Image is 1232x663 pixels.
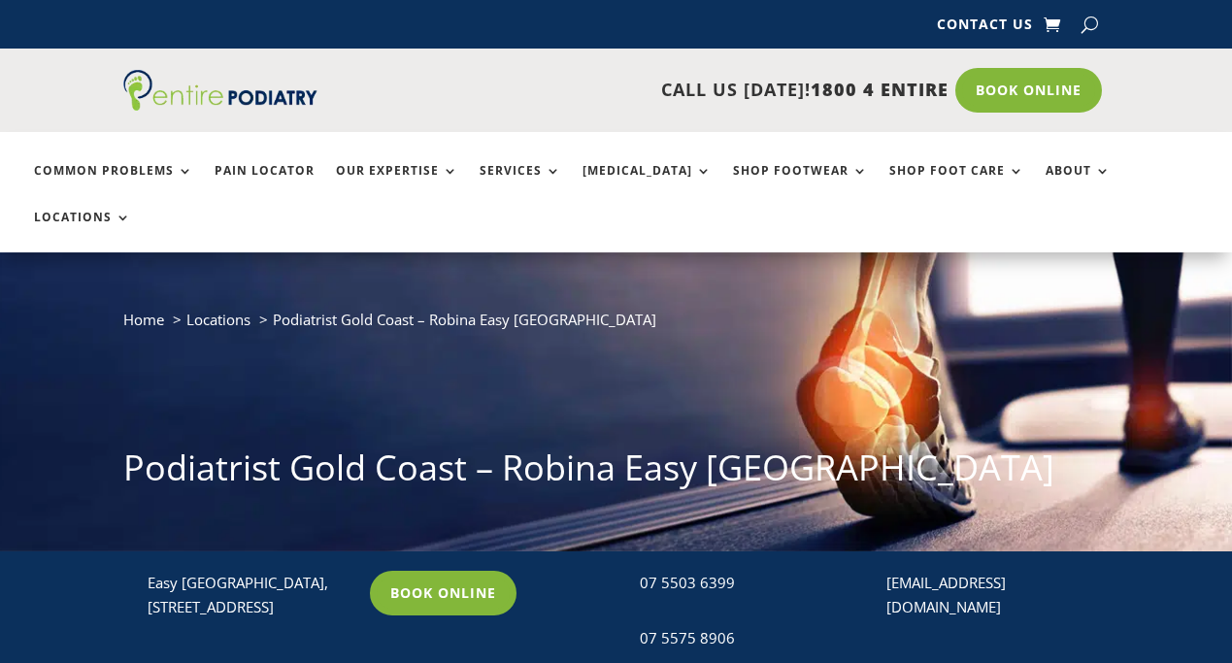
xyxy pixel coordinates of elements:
a: Services [480,164,561,206]
a: [EMAIL_ADDRESS][DOMAIN_NAME] [886,573,1006,617]
a: Our Expertise [336,164,458,206]
a: Home [123,310,164,329]
div: 07 5503 6399 [640,571,848,596]
a: Entire Podiatry [123,95,317,115]
a: Common Problems [34,164,193,206]
span: 1800 4 ENTIRE [811,78,949,101]
a: Book Online [370,571,516,615]
div: 07 5575 8906 [640,626,848,651]
p: CALL US [DATE]! [345,78,949,103]
img: logo (1) [123,70,317,111]
p: Easy [GEOGRAPHIC_DATA], [STREET_ADDRESS] [148,571,355,620]
span: Podiatrist Gold Coast – Robina Easy [GEOGRAPHIC_DATA] [273,310,656,329]
a: Locations [186,310,250,329]
a: Book Online [955,68,1102,113]
nav: breadcrumb [123,307,1109,347]
a: Shop Footwear [733,164,868,206]
a: Locations [34,211,131,252]
h1: Podiatrist Gold Coast – Robina Easy [GEOGRAPHIC_DATA] [123,444,1109,502]
a: Pain Locator [215,164,315,206]
a: Contact Us [937,17,1033,39]
a: [MEDICAL_DATA] [583,164,712,206]
a: About [1046,164,1111,206]
a: Shop Foot Care [889,164,1024,206]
